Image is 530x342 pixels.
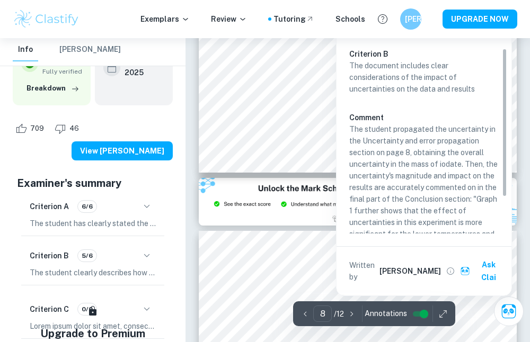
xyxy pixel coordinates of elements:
[24,80,82,96] button: Breakdown
[494,296,524,326] button: Ask Clai
[335,13,365,25] a: Schools
[334,308,344,320] p: / 12
[40,326,145,341] h5: Upgrade to Premium
[30,267,156,278] p: The student clearly describes how the data was obtained and processed, displaying the data in tab...
[199,178,517,226] img: Ad
[52,120,85,137] div: Dislike
[460,266,470,276] img: clai.svg
[59,38,121,61] button: [PERSON_NAME]
[400,8,421,30] button: [PERSON_NAME]
[78,202,96,211] span: 6/6
[140,13,190,25] p: Exemplars
[17,175,169,191] h5: Examiner's summary
[42,67,82,76] span: Fully verified
[30,250,69,262] h6: Criterion B
[211,13,247,25] p: Review
[458,255,507,287] button: Ask Clai
[30,201,69,212] h6: Criterion A
[405,13,417,25] h6: [PERSON_NAME]
[13,38,38,61] button: Info
[72,141,173,160] button: View [PERSON_NAME]
[78,251,96,260] span: 5/6
[13,120,50,137] div: Like
[349,48,507,60] h6: Criterion B
[349,60,499,95] p: The document includes clear considerations of the impact of uncertainties on the data and results
[349,259,378,283] p: Written by
[349,123,499,275] p: The student propagated the uncertainty in the Uncertainty and error propagation section on page 8...
[30,218,156,229] p: The student has clearly stated the independent and dependent variables in the research question, ...
[13,8,80,30] img: Clastify logo
[273,13,314,25] a: Tutoring
[365,308,407,319] span: Annotations
[125,55,156,78] h6: May 2025
[379,265,441,277] h6: [PERSON_NAME]
[349,112,499,123] h6: Comment
[443,264,458,278] button: View full profile
[443,10,517,29] button: UPGRADE NOW
[374,10,392,28] button: Help and Feedback
[24,123,50,134] span: 709
[64,123,85,134] span: 46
